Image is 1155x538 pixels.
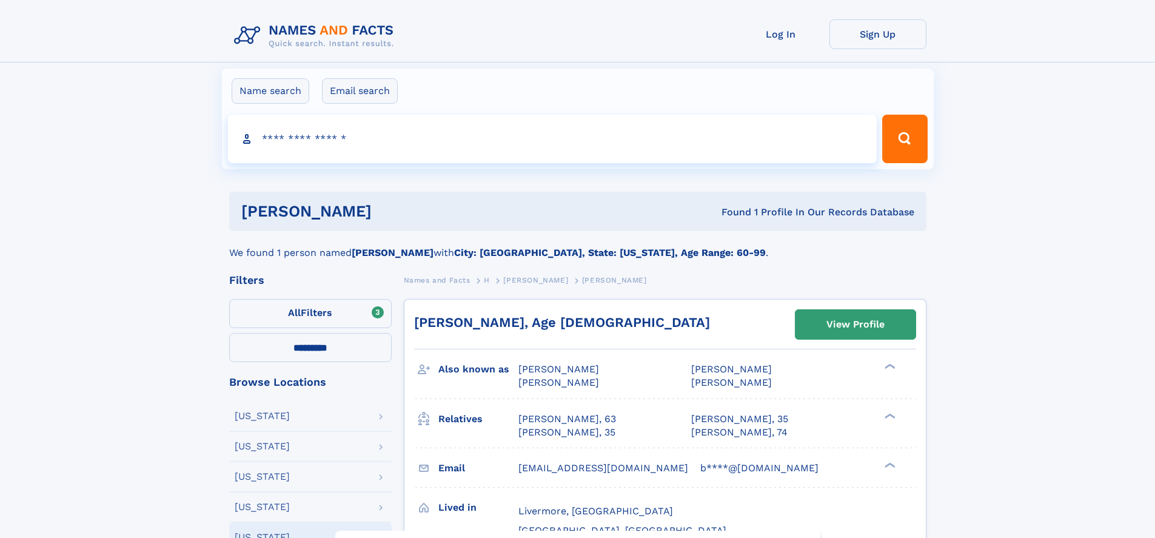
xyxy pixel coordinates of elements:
[882,115,927,163] button: Search Button
[518,412,616,426] a: [PERSON_NAME], 63
[241,204,547,219] h1: [PERSON_NAME]
[235,472,290,482] div: [US_STATE]
[546,206,914,219] div: Found 1 Profile In Our Records Database
[438,359,518,380] h3: Also known as
[882,363,896,371] div: ❯
[229,19,404,52] img: Logo Names and Facts
[503,272,568,287] a: [PERSON_NAME]
[582,276,647,284] span: [PERSON_NAME]
[229,377,392,388] div: Browse Locations
[503,276,568,284] span: [PERSON_NAME]
[518,462,688,474] span: [EMAIL_ADDRESS][DOMAIN_NAME]
[229,275,392,286] div: Filters
[518,505,673,517] span: Livermore, [GEOGRAPHIC_DATA]
[484,276,490,284] span: H
[518,377,599,388] span: [PERSON_NAME]
[484,272,490,287] a: H
[732,19,829,49] a: Log In
[829,19,926,49] a: Sign Up
[235,411,290,421] div: [US_STATE]
[235,502,290,512] div: [US_STATE]
[826,311,885,338] div: View Profile
[691,363,772,375] span: [PERSON_NAME]
[414,315,710,330] a: [PERSON_NAME], Age [DEMOGRAPHIC_DATA]
[518,426,615,439] a: [PERSON_NAME], 35
[518,525,726,536] span: [GEOGRAPHIC_DATA], [GEOGRAPHIC_DATA]
[882,412,896,420] div: ❯
[235,442,290,451] div: [US_STATE]
[438,497,518,518] h3: Lived in
[518,363,599,375] span: [PERSON_NAME]
[454,247,766,258] b: City: [GEOGRAPHIC_DATA], State: [US_STATE], Age Range: 60-99
[322,78,398,104] label: Email search
[232,78,309,104] label: Name search
[288,307,301,318] span: All
[229,299,392,328] label: Filters
[691,377,772,388] span: [PERSON_NAME]
[795,310,916,339] a: View Profile
[882,461,896,469] div: ❯
[228,115,877,163] input: search input
[229,231,926,260] div: We found 1 person named with .
[691,412,788,426] a: [PERSON_NAME], 35
[352,247,434,258] b: [PERSON_NAME]
[691,426,788,439] a: [PERSON_NAME], 74
[438,458,518,479] h3: Email
[404,272,470,287] a: Names and Facts
[438,409,518,429] h3: Relatives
